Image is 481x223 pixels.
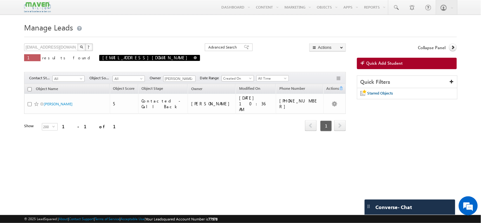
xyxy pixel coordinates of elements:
[113,86,135,91] span: Object Score
[102,55,191,60] span: [EMAIL_ADDRESS][DOMAIN_NAME]
[69,217,94,221] a: Contact Support
[222,75,254,82] a: Created On
[89,75,113,81] span: Object Source
[11,33,27,42] img: d_60004797649_company_0_60004797649
[279,98,321,109] div: [PHONE_NUMBER]
[113,75,145,82] a: All
[357,76,457,88] div: Quick Filters
[142,86,163,91] span: Object Stage
[33,85,61,94] a: Object Name
[86,175,115,183] em: Start Chat
[24,2,51,13] img: Custom Logo
[139,85,166,93] a: Object Stage
[200,75,222,81] span: Date Range
[42,123,52,130] span: 200
[88,44,90,50] span: ?
[239,95,273,112] div: [DATE] 10:36 AM
[376,204,412,210] span: Converse - Chat
[104,3,119,18] div: Minimize live chat window
[113,101,135,107] div: 5
[276,85,308,93] a: Phone Number
[59,217,68,221] a: About
[52,75,85,82] a: All
[187,76,195,82] a: Show All Items
[357,58,457,69] a: Quick Add Student
[257,75,289,82] a: All Time
[150,75,163,81] span: Owner
[27,55,37,60] span: 1
[320,121,332,131] span: 1
[142,98,185,109] div: Contacted - Call Back
[146,217,218,221] span: Your Leadsquared Account Number is
[113,76,143,82] span: All
[44,102,73,106] a: [PERSON_NAME]
[24,216,218,222] span: © 2025 LeadSquared | | | | |
[208,44,239,50] span: Advanced Search
[305,121,317,131] a: prev
[309,43,346,51] button: Actions
[110,85,138,93] a: Object Score
[367,91,393,95] span: Starred Objects
[191,101,233,107] div: [PERSON_NAME]
[366,204,371,209] img: carter-drag
[80,45,83,49] img: Search
[62,123,123,130] div: 1 - 1 of 1
[29,75,52,81] span: Contact Stage
[334,121,346,131] a: next
[53,76,83,82] span: All
[8,59,116,169] textarea: Type your message and hit 'Enter'
[28,87,32,91] input: Check all records
[52,125,57,128] span: select
[85,43,93,51] button: ?
[120,217,145,221] a: Acceptable Use
[33,33,107,42] div: Chat with us now
[95,217,120,221] a: Terms of Service
[279,86,305,91] span: Phone Number
[24,123,37,129] div: Show
[305,120,317,131] span: prev
[418,45,446,50] span: Collapse Panel
[334,120,346,131] span: next
[208,217,218,221] span: 77978
[239,86,260,91] span: Modified On
[367,60,403,66] span: Quick Add Student
[222,75,252,81] span: Created On
[324,85,339,93] span: Actions
[257,75,287,81] span: All Time
[191,86,202,91] span: Owner
[163,75,196,82] input: Type to Search
[236,85,263,93] a: Modified On
[24,22,73,32] span: Manage Leads
[42,55,93,60] span: results found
